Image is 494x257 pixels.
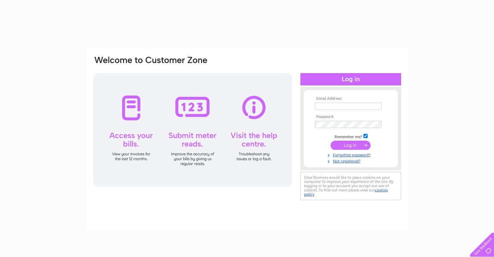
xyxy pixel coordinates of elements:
input: Submit [331,141,371,150]
a: Forgotten password? [315,151,388,158]
a: cookies policy [304,188,388,197]
td: Remember me? [313,133,388,139]
th: Password: [313,115,388,119]
div: Clear Business would like to place cookies on your computer to improve your experience of the sit... [300,172,401,200]
th: Email Address: [313,96,388,101]
a: Not registered? [315,158,388,164]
